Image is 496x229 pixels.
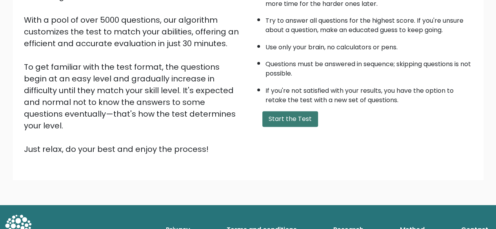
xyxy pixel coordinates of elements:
[262,111,318,127] button: Start the Test
[265,12,472,35] li: Try to answer all questions for the highest score. If you're unsure about a question, make an edu...
[265,56,472,78] li: Questions must be answered in sequence; skipping questions is not possible.
[265,82,472,105] li: If you're not satisfied with your results, you have the option to retake the test with a new set ...
[265,39,472,52] li: Use only your brain, no calculators or pens.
